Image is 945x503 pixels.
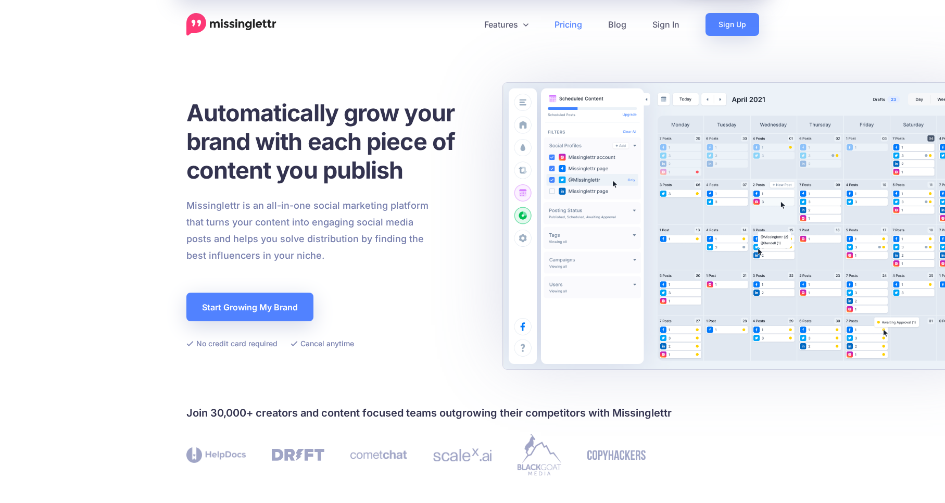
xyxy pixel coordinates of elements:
a: Blog [595,13,639,36]
a: Features [471,13,541,36]
a: Sign Up [705,13,759,36]
a: Home [186,13,276,36]
a: Pricing [541,13,595,36]
p: Missinglettr is an all-in-one social marketing platform that turns your content into engaging soc... [186,197,429,264]
h4: Join 30,000+ creators and content focused teams outgrowing their competitors with Missinglettr [186,405,759,421]
a: Start Growing My Brand [186,293,313,321]
a: Sign In [639,13,692,36]
li: No credit card required [186,337,278,350]
a: Configure [107,467,193,487]
a: Accept [16,467,102,487]
span: We use cookies [16,344,193,362]
h1: Automatically grow your brand with each piece of content you publish [186,98,481,184]
span: This website (and some of its third-party tools) use cookies. These are important as they allow u... [16,372,193,454]
li: Cancel anytime [291,337,354,350]
a: cookie policy [96,442,146,451]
